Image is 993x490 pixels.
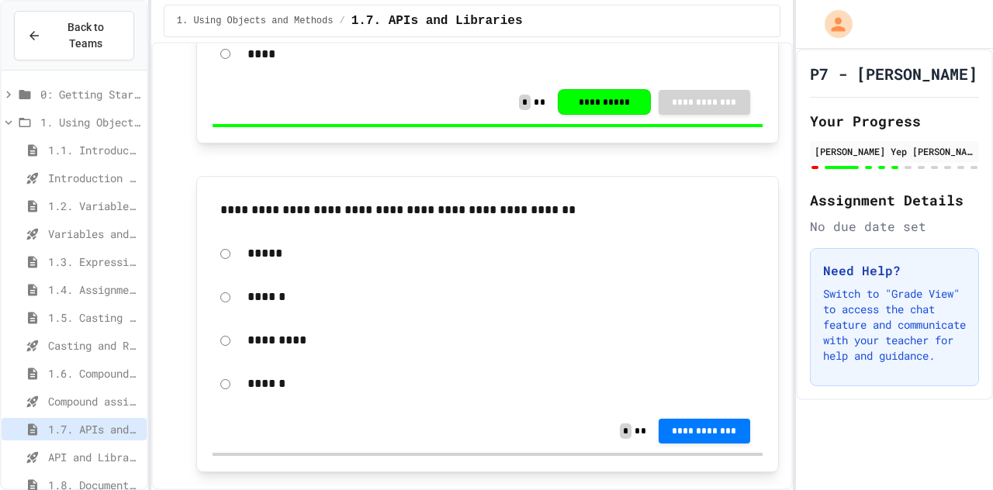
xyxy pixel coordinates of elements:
[339,15,344,27] span: /
[48,365,140,381] span: 1.6. Compound Assignment Operators
[48,254,140,270] span: 1.3. Expressions and Output [New]
[48,226,140,242] span: Variables and Data Types - Quiz
[810,63,977,85] h1: P7 - [PERSON_NAME]
[48,449,140,465] span: API and Libraries - Topic 1.7
[810,110,979,132] h2: Your Progress
[48,198,140,214] span: 1.2. Variables and Data Types
[808,6,856,42] div: My Account
[810,217,979,236] div: No due date set
[48,281,140,298] span: 1.4. Assignment and Input
[351,12,523,30] span: 1.7. APIs and Libraries
[48,142,140,158] span: 1.1. Introduction to Algorithms, Programming, and Compilers
[14,11,134,60] button: Back to Teams
[50,19,121,52] span: Back to Teams
[823,261,966,280] h3: Need Help?
[48,393,140,409] span: Compound assignment operators - Quiz
[48,421,140,437] span: 1.7. APIs and Libraries
[815,144,974,158] div: [PERSON_NAME] Yep [PERSON_NAME]
[40,86,140,102] span: 0: Getting Started
[810,189,979,211] h2: Assignment Details
[823,286,966,364] p: Switch to "Grade View" to access the chat feature and communicate with your teacher for help and ...
[48,309,140,326] span: 1.5. Casting and Ranges of Values
[48,337,140,354] span: Casting and Ranges of variables - Quiz
[40,114,140,130] span: 1. Using Objects and Methods
[48,170,140,186] span: Introduction to Algorithms, Programming, and Compilers
[177,15,334,27] span: 1. Using Objects and Methods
